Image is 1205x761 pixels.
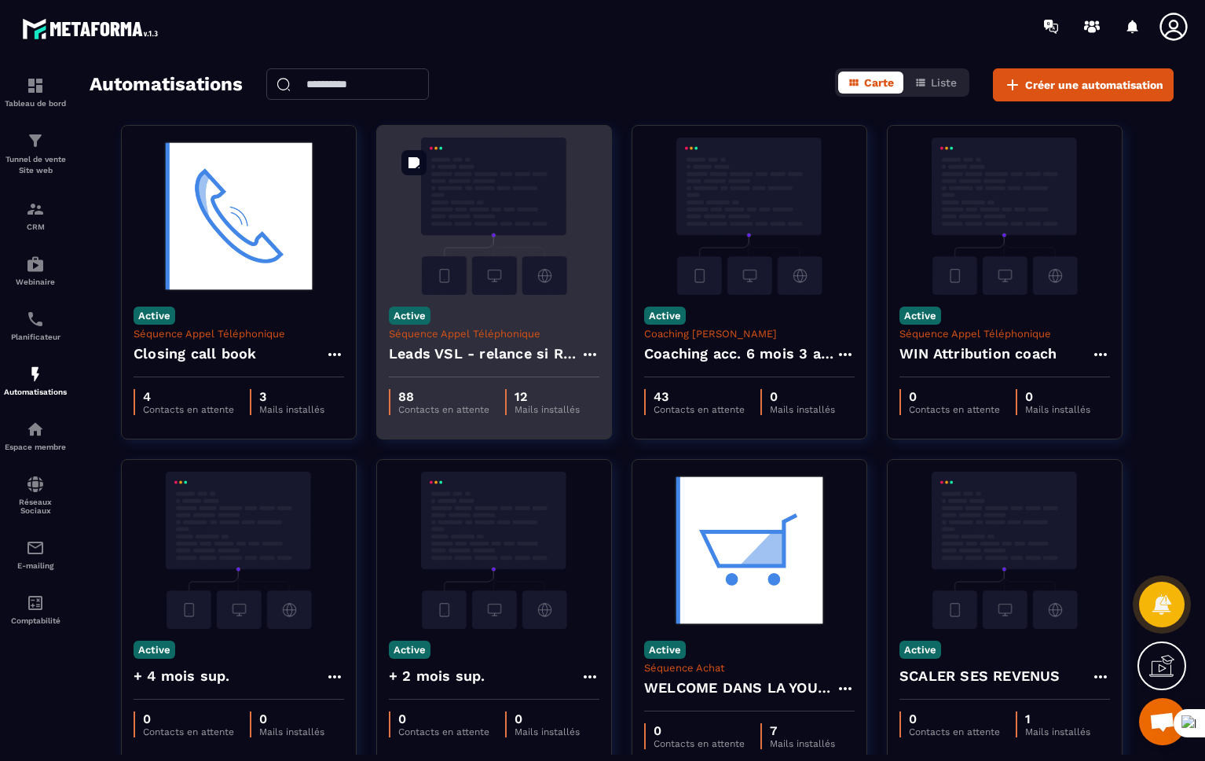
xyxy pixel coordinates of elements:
p: 0 [143,711,234,726]
p: Webinaire [4,278,67,286]
button: Créer une automatisation [993,68,1174,101]
p: 88 [398,389,489,404]
a: automationsautomationsWebinaire [4,243,67,298]
p: Contacts en attente [398,726,489,737]
img: automation-background [644,472,855,629]
button: Carte [838,72,903,94]
p: Active [644,307,686,325]
p: Active [389,307,430,325]
p: Automatisations [4,388,67,396]
img: automation-background [899,472,1110,629]
p: Active [134,307,175,325]
p: E-mailing [4,561,67,570]
p: Mails installés [770,404,835,415]
a: automationsautomationsAutomatisations [4,353,67,408]
div: Mở cuộc trò chuyện [1139,698,1186,745]
p: Mails installés [1025,726,1090,737]
p: Planificateur [4,333,67,341]
p: Contacts en attente [654,404,745,415]
span: Liste [931,76,957,89]
img: automations [26,365,45,384]
a: schedulerschedulerPlanificateur [4,298,67,353]
img: email [26,539,45,557]
p: 0 [1025,389,1090,404]
img: formation [26,131,45,150]
a: formationformationTableau de bord [4,64,67,119]
p: Mails installés [515,404,580,415]
img: automations [26,420,45,439]
p: 0 [259,711,324,726]
p: Active [134,641,175,659]
a: social-networksocial-networkRéseaux Sociaux [4,463,67,527]
p: 0 [515,711,580,726]
img: automation-background [134,138,344,295]
p: 0 [909,389,1000,404]
p: CRM [4,222,67,231]
img: automation-background [134,472,344,629]
img: scheduler [26,310,45,329]
p: Séquence Achat [644,662,855,674]
h4: + 4 mois sup. [134,665,230,687]
p: 7 [770,723,835,738]
img: automations [26,255,45,274]
p: Coaching [PERSON_NAME] [644,328,855,340]
a: emailemailE-mailing [4,527,67,582]
p: Contacts en attente [143,404,234,415]
p: Mails installés [259,404,324,415]
p: Tableau de bord [4,99,67,108]
p: 0 [770,389,835,404]
h4: Closing call book [134,343,256,365]
img: formation [26,200,45,219]
p: Tunnel de vente Site web [4,154,67,176]
p: 0 [398,711,489,726]
p: 0 [654,723,745,738]
img: accountant [26,594,45,612]
p: Mails installés [770,738,835,749]
h4: Coaching acc. 6 mois 3 appels [644,343,836,365]
h4: WIN Attribution coach [899,343,1057,365]
p: Active [899,307,941,325]
img: automation-background [644,138,855,295]
p: Séquence Appel Téléphonique [389,328,599,340]
p: Active [899,641,941,659]
p: Contacts en attente [654,738,745,749]
a: accountantaccountantComptabilité [4,582,67,637]
img: formation [26,76,45,95]
p: Mails installés [1025,404,1090,415]
p: Séquence Appel Téléphonique [134,328,344,340]
h4: Leads VSL - relance si RDV non pris [389,343,581,365]
p: Contacts en attente [909,726,1000,737]
span: Carte [864,76,894,89]
a: formationformationCRM [4,188,67,243]
p: 43 [654,389,745,404]
p: Contacts en attente [143,726,234,737]
a: formationformationTunnel de vente Site web [4,119,67,188]
h4: SCALER SES REVENUS [899,665,1060,687]
p: Active [644,641,686,659]
h2: Automatisations [90,68,243,101]
p: 4 [143,389,234,404]
p: Mails installés [259,726,324,737]
p: Contacts en attente [398,404,489,415]
p: Espace membre [4,443,67,451]
a: automationsautomationsEspace membre [4,408,67,463]
p: Réseaux Sociaux [4,498,67,515]
p: Active [389,641,430,659]
p: 3 [259,389,324,404]
p: 0 [909,711,1000,726]
p: Mails installés [515,726,580,737]
p: 12 [515,389,580,404]
p: Contacts en attente [909,404,1000,415]
p: 1 [1025,711,1090,726]
img: automation-background [899,138,1110,295]
img: automation-background [389,138,599,295]
h4: WELCOME DANS LA YOUGC ACADEMY [644,677,836,699]
img: automation-background [389,472,599,629]
button: Liste [905,72,966,94]
h4: + 2 mois sup. [389,665,485,687]
img: logo [22,14,163,43]
p: Séquence Appel Téléphonique [899,328,1110,340]
img: social-network [26,475,45,494]
span: Créer une automatisation [1025,77,1163,93]
p: Comptabilité [4,616,67,625]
